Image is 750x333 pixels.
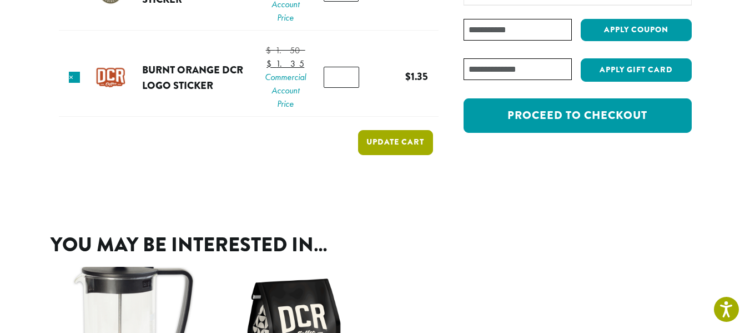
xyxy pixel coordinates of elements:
a: Remove this item [69,72,80,83]
h2: You may be interested in… [51,233,700,257]
a: Burnt Orange DCR Logo Sticker [142,62,243,93]
span: $ [266,58,276,69]
bdi: 1.35 [405,69,428,84]
bdi: 1.35 [266,58,304,69]
a: Proceed to checkout [464,98,691,133]
img: Burnt Orange DCR Logo Sticker [93,59,129,96]
span: $ [405,69,411,84]
button: Apply coupon [581,19,692,42]
span: $ [266,44,275,56]
button: Apply Gift Card [581,58,692,82]
button: Update cart [358,130,433,155]
span: Commercial Account Price [263,71,308,111]
bdi: 1.50 [266,44,305,56]
input: Product quantity [324,67,359,88]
